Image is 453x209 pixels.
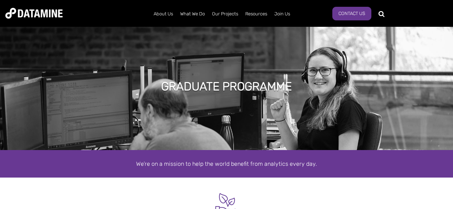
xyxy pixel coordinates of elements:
[5,8,63,19] img: Datamine
[332,7,371,20] a: Contact Us
[208,5,242,23] a: Our Projects
[161,79,292,94] h1: GRADUATE Programme
[242,5,271,23] a: Resources
[150,5,177,23] a: About Us
[271,5,294,23] a: Join Us
[177,5,208,23] a: What We Do
[23,159,431,169] div: We’re on a mission to help the world benefit from analytics every day.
